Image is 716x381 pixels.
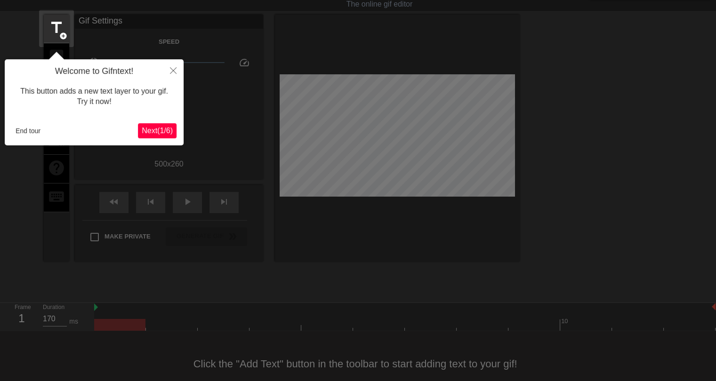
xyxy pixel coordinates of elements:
span: Next ( 1 / 6 ) [142,127,173,135]
button: Close [163,59,184,81]
button: Next [138,123,177,138]
h4: Welcome to Gifntext! [12,66,177,77]
button: End tour [12,124,44,138]
div: This button adds a new text layer to your gif. Try it now! [12,77,177,117]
